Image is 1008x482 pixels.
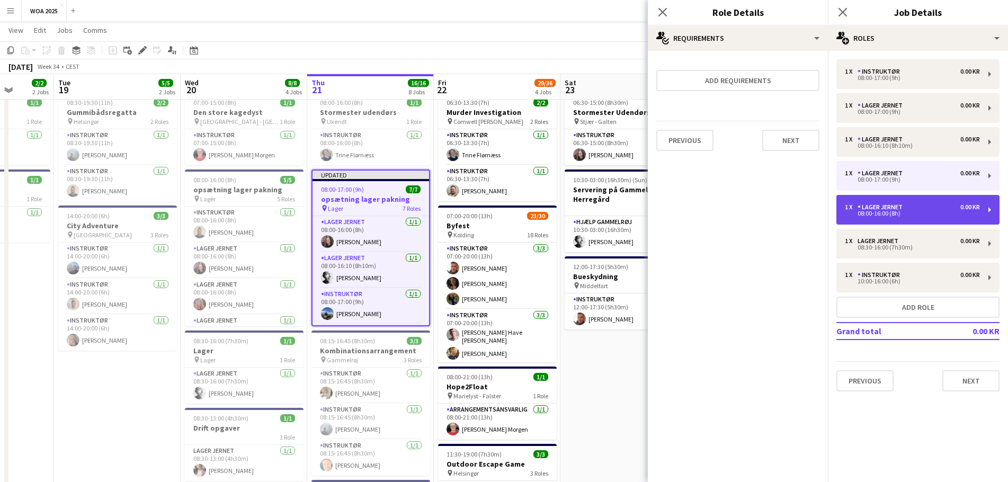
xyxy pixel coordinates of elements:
a: View [4,23,28,37]
app-job-card: 08:15-16:45 (8h30m)3/3Kombinationsarrangement Gammelrøj3 RolesInstruktør1/108:15-16:45 (8h30m)[PE... [311,331,430,476]
span: 08:00-21:00 (13h) [447,373,493,381]
div: 0.00 KR [960,237,980,245]
app-job-card: Updated08:00-17:00 (9h)7/7opsætning lager pakning Lager7 RolesLager Jernet1/108:00-16:00 (8h)[PER... [311,169,430,326]
button: Next [762,130,819,151]
div: 0.00 KR [960,203,980,211]
span: 3/3 [533,450,548,458]
div: 08:00-17:00 (9h) [845,177,980,182]
h3: Bueskydning [565,272,683,281]
span: 22 [436,84,447,96]
app-card-role: Instruktør1/106:30-13:30 (7h)Trine Flørnæss [438,129,557,165]
app-card-role: Hjælp Gammelrøj1/110:30-03:00 (16h30m)[PERSON_NAME] [565,216,683,252]
span: Comwell [PERSON_NAME] [453,118,523,126]
div: Updated [313,171,429,179]
app-job-card: 10:30-03:00 (16h30m) (Sun)1/1Servering på Gammelrøj Herregård1 RoleHjælp Gammelrøj1/110:30-03:00 ... [565,169,683,252]
span: 08:30-13:00 (4h30m) [193,414,248,422]
div: 08:30-16:00 (7h30m) [845,245,980,250]
span: 08:30-19:30 (11h) [67,99,113,106]
div: 0.00 KR [960,169,980,177]
button: Next [942,370,1000,391]
span: 20 [183,84,199,96]
app-card-role: Instruktør1/108:30-19:30 (11h)[PERSON_NAME] [58,165,177,201]
app-card-role: Arrangementsansvarlig1/108:00-21:00 (13h)[PERSON_NAME] Morgen [438,404,557,440]
a: Jobs [52,23,77,37]
span: 3 Roles [530,469,548,477]
span: 08:00-16:00 (8h) [193,176,236,184]
span: 1/1 [27,99,42,106]
span: 2 Roles [150,118,168,126]
span: Tue [58,78,70,87]
a: Edit [30,23,50,37]
div: 1 x [845,68,858,75]
span: Lager [200,356,216,364]
h3: Den store kagedyst [185,108,304,117]
h3: City Adventure [58,221,177,230]
span: 2/2 [533,99,548,106]
span: 1/1 [280,337,295,345]
div: Lager Jernet [858,169,907,177]
div: Roles [828,25,1008,51]
span: 12:00-17:30 (5h30m) [573,263,628,271]
div: 2 Jobs [159,88,175,96]
div: Lager Jernet [858,237,903,245]
span: 23 [563,84,576,96]
div: Lager Jernet [858,102,907,109]
app-job-card: 08:00-21:00 (13h)1/1Hope2Float Marielyst - Falster1 RoleArrangementsansvarlig1/108:00-21:00 (13h)... [438,367,557,440]
div: 1 x [845,237,858,245]
button: Add role [836,297,1000,318]
span: Wed [185,78,199,87]
app-job-card: 14:00-20:00 (6h)3/3City Adventure [GEOGRAPHIC_DATA]3 RolesInstruktør1/114:00-20:00 (6h)[PERSON_NA... [58,206,177,351]
span: Fri [438,78,447,87]
app-job-card: 06:30-15:00 (8h30m)1/1Stormester Udendørs Stjær - Galten1 RoleInstruktør1/106:30-15:00 (8h30m)[PE... [565,92,683,165]
div: 0.00 KR [960,136,980,143]
span: [GEOGRAPHIC_DATA] - [GEOGRAPHIC_DATA] [200,118,280,126]
app-job-card: 08:00-16:00 (8h)5/5opsætning lager pakning Lager5 RolesInstruktør1/108:00-16:00 (8h)[PERSON_NAME]... [185,169,304,326]
div: 8 Jobs [408,88,429,96]
span: Helsingør [453,469,479,477]
span: 1/1 [280,99,295,106]
div: 1 x [845,136,858,143]
h3: Byfest [438,221,557,230]
div: 4 Jobs [286,88,302,96]
button: Previous [656,130,713,151]
span: 08:15-16:45 (8h30m) [320,337,375,345]
span: Week 34 [35,63,61,70]
h3: Servering på Gammelrøj Herregård [565,185,683,204]
span: 3 Roles [404,356,422,364]
div: Instruktør [858,271,904,279]
span: 5/5 [280,176,295,184]
span: 16/16 [408,79,429,87]
app-card-role: Instruktør1/108:30-19:30 (11h)[PERSON_NAME] [58,129,177,165]
span: 8/8 [285,79,300,87]
span: 7/7 [406,185,421,193]
span: View [8,25,23,35]
app-card-role: Instruktør1/108:00-16:00 (8h)Trine Flørnæss [311,129,430,165]
span: Marielyst - Falster [453,392,501,400]
div: Instruktør [858,68,904,75]
span: 23/30 [527,212,548,220]
h3: Hope2Float [438,382,557,391]
h3: Gummibådsregatta [58,108,177,117]
td: Grand total [836,323,938,340]
app-card-role: Instruktør1/114:00-20:00 (6h)[PERSON_NAME] [58,243,177,279]
h3: Role Details [648,5,828,19]
span: 19 [57,84,70,96]
div: 0.00 KR [960,271,980,279]
span: Sat [565,78,576,87]
app-card-role: Instruktør1/106:30-15:00 (8h30m)[PERSON_NAME] [565,129,683,165]
app-job-card: 06:30-13:30 (7h)2/2Murder Investigation Comwell [PERSON_NAME]2 RolesInstruktør1/106:30-13:30 (7h)... [438,92,557,201]
div: 08:00-17:00 (9h) [845,75,980,81]
span: 1/1 [280,414,295,422]
span: [GEOGRAPHIC_DATA] [74,231,132,239]
span: Kolding [453,231,474,239]
span: 1/1 [27,176,42,184]
span: 2/2 [154,99,168,106]
app-card-role: Lager Jernet1/108:00-16:00 (8h)[PERSON_NAME] [313,216,429,252]
span: 11:30-19:00 (7h30m) [447,450,502,458]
